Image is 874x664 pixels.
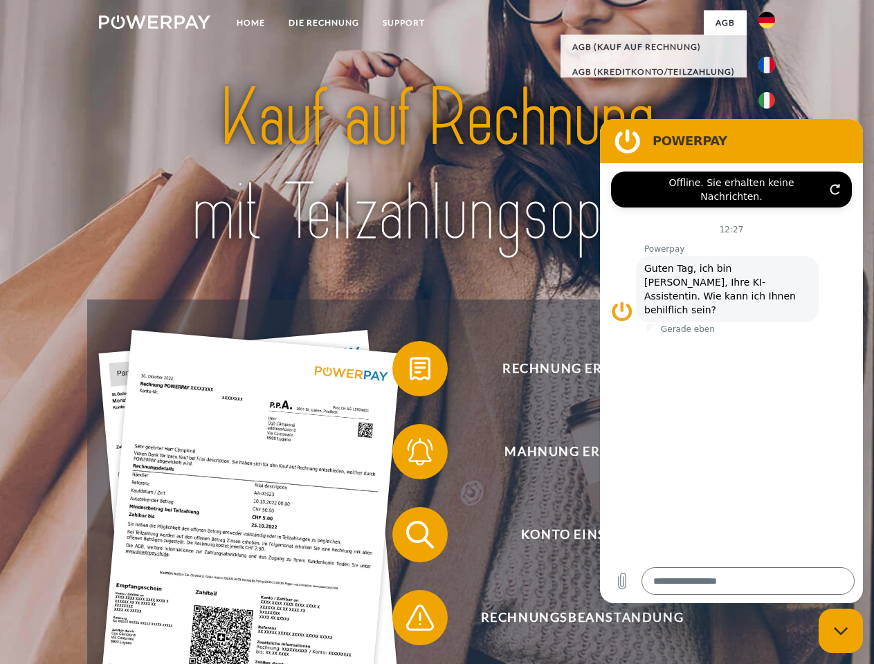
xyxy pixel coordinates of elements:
span: Mahnung erhalten? [412,424,752,479]
a: SUPPORT [371,10,437,35]
a: AGB (Kreditkonto/Teilzahlung) [561,59,747,84]
img: fr [758,57,775,73]
img: qb_bell.svg [403,434,437,469]
button: Rechnungsbeanstandung [392,590,752,645]
span: Konto einsehen [412,507,752,562]
img: it [758,92,775,109]
img: de [758,12,775,28]
span: Rechnung erhalten? [412,341,752,396]
button: Konto einsehen [392,507,752,562]
img: title-powerpay_de.svg [132,66,742,265]
img: qb_bill.svg [403,351,437,386]
img: qb_search.svg [403,517,437,552]
iframe: Schaltfläche zum Öffnen des Messaging-Fensters; Konversation läuft [819,609,863,653]
a: DIE RECHNUNG [277,10,371,35]
button: Mahnung erhalten? [392,424,752,479]
button: Rechnung erhalten? [392,341,752,396]
span: Rechnungsbeanstandung [412,590,752,645]
a: agb [704,10,747,35]
img: qb_warning.svg [403,600,437,635]
a: AGB (Kauf auf Rechnung) [561,35,747,59]
a: Home [225,10,277,35]
img: logo-powerpay-white.svg [99,15,210,29]
iframe: Messaging-Fenster [600,119,863,603]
